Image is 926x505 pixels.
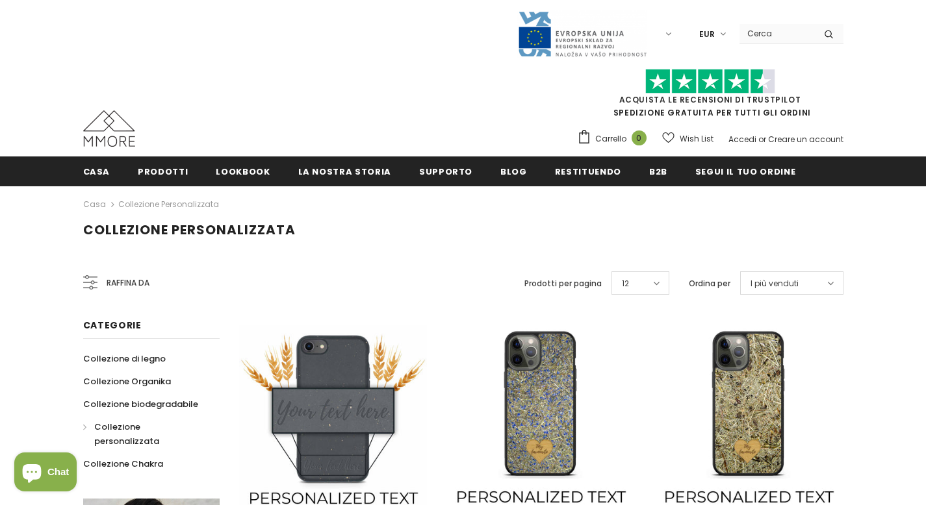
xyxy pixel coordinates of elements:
a: Casa [83,156,110,186]
a: Creare un account [768,134,843,145]
a: Collezione personalizzata [118,199,219,210]
span: B2B [649,166,667,178]
span: EUR [699,28,715,41]
span: I più venduti [751,277,799,290]
a: supporto [419,156,472,186]
label: Ordina per [689,277,730,290]
a: Casa [83,197,106,212]
a: Restituendo [555,156,621,186]
span: supporto [419,166,472,178]
label: Prodotti per pagina [524,277,602,290]
span: Lookbook [216,166,270,178]
a: B2B [649,156,667,186]
span: Segui il tuo ordine [695,166,795,178]
a: Accedi [728,134,756,145]
span: Wish List [680,132,714,145]
span: 12 [622,277,629,290]
a: Blog [500,156,527,186]
span: Restituendo [555,166,621,178]
span: La nostra storia [298,166,391,178]
a: Collezione personalizzata [83,415,205,452]
span: 0 [632,130,647,145]
a: Collezione biodegradabile [83,393,198,415]
span: Collezione Chakra [83,458,163,470]
a: Collezione Chakra [83,452,163,475]
a: Acquista le recensioni di TrustPilot [619,94,801,105]
span: Categorie [83,319,142,332]
a: Carrello 0 [577,129,653,149]
img: Fidati di Pilot Stars [645,69,775,94]
span: Collezione biodegradabile [83,398,198,410]
a: Lookbook [216,156,270,186]
span: Blog [500,166,527,178]
a: Prodotti [138,156,188,186]
input: Search Site [740,24,814,43]
span: Collezione personalizzata [94,421,159,447]
a: Wish List [662,127,714,150]
a: La nostra storia [298,156,391,186]
span: or [758,134,766,145]
span: Prodotti [138,166,188,178]
span: Casa [83,166,110,178]
a: Javni Razpis [517,28,647,39]
a: Segui il tuo ordine [695,156,795,186]
span: Carrello [595,132,626,145]
img: Javni Razpis [517,10,647,58]
span: Collezione di legno [83,352,166,365]
a: Collezione di legno [83,347,166,370]
span: Raffina da [107,276,149,290]
span: SPEDIZIONE GRATUITA PER TUTTI GLI ORDINI [577,75,843,118]
span: Collezione personalizzata [83,221,296,239]
img: Casi MMORE [83,110,135,147]
span: Collezione Organika [83,375,171,388]
inbox-online-store-chat: Shopify online store chat [10,452,81,495]
a: Collezione Organika [83,370,171,393]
